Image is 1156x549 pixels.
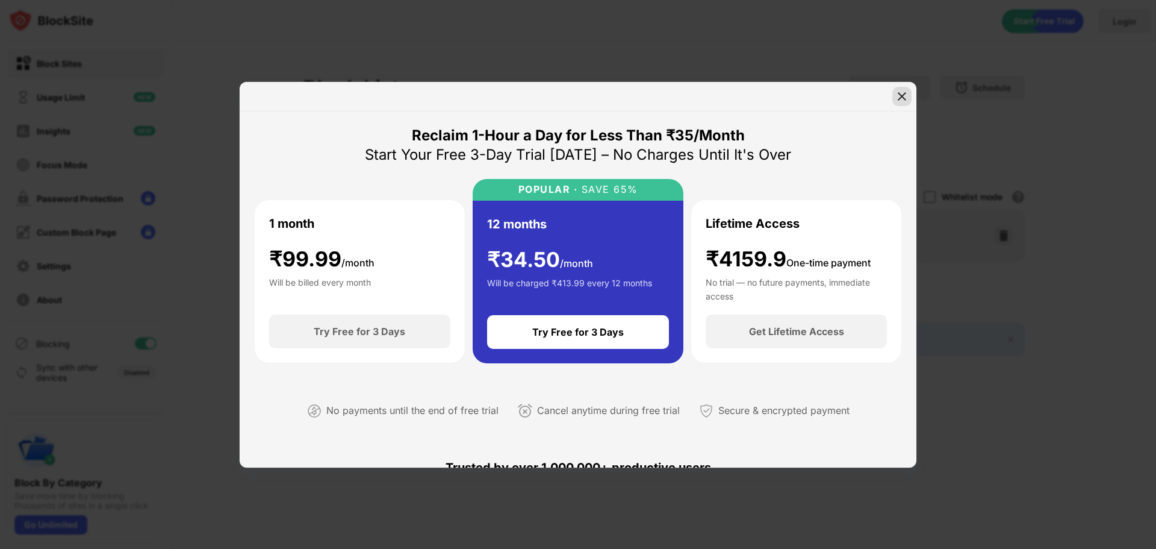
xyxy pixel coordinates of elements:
span: /month [341,257,374,269]
div: Will be charged ₹413.99 every 12 months [487,277,652,301]
img: not-paying [307,404,322,418]
div: No trial — no future payments, immediate access [706,276,887,300]
div: 1 month [269,215,314,233]
img: secured-payment [699,404,713,418]
div: Secure & encrypted payment [718,402,850,419]
div: ₹ 99.99 [269,247,374,272]
div: SAVE 65% [577,184,638,195]
div: Start Your Free 3-Day Trial [DATE] – No Charges Until It's Over [365,145,791,165]
div: Cancel anytime during free trial [537,402,680,419]
span: /month [560,257,593,269]
div: POPULAR · [518,184,578,195]
div: Trusted by over 1,000,000+ productive users [254,439,902,497]
div: Try Free for 3 Days [314,325,405,337]
div: ₹ 34.50 [487,248,593,272]
img: cancel-anytime [518,404,532,418]
div: 12 months [487,215,547,233]
span: One-time payment [786,257,871,269]
div: Try Free for 3 Days [532,326,624,338]
div: ₹4159.9 [706,247,871,272]
div: Reclaim 1-Hour a Day for Less Than ₹35/Month [412,126,745,145]
div: Will be billed every month [269,276,371,300]
div: No payments until the end of free trial [326,402,499,419]
div: Get Lifetime Access [749,325,844,337]
div: Lifetime Access [706,215,800,233]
